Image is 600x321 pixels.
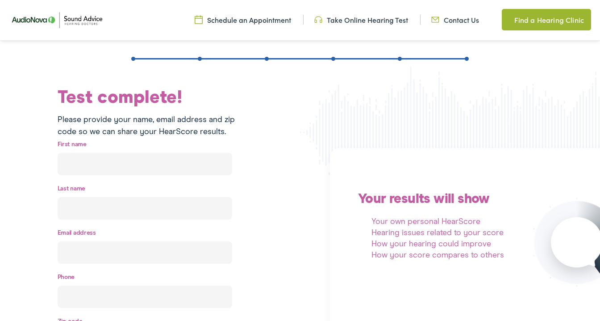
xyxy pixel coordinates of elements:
[358,216,600,228] p: Your own personal HearScore
[58,229,96,237] label: Email address
[358,250,600,261] p: How your score compares to others
[431,15,439,25] img: Icon representing mail communication in a unique green color, indicative of contact or communicat...
[58,274,75,281] label: Phone
[502,9,591,30] a: Find a Hearing Clinic
[358,239,600,250] p: How your hearing could improve
[58,114,243,138] p: Please provide your name, email address and zip code so we can share your HearScore results.
[314,15,408,25] a: Take Online Hearing Test
[358,228,600,239] p: Hearing issues related to your score
[58,141,87,148] label: First name
[502,14,510,25] img: Map pin icon in a unique green color, indicating location-related features or services.
[58,185,85,193] label: Last name
[431,15,479,25] a: Contact Us
[358,192,600,206] h6: Your results will show
[314,15,322,25] img: Headphone icon in a unique green color, suggesting audio-related services or features.
[195,15,291,25] a: Schedule an Appointment
[58,89,243,107] div: Test complete!
[195,15,203,25] img: Calendar icon in a unique green color, symbolizing scheduling or date-related features.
